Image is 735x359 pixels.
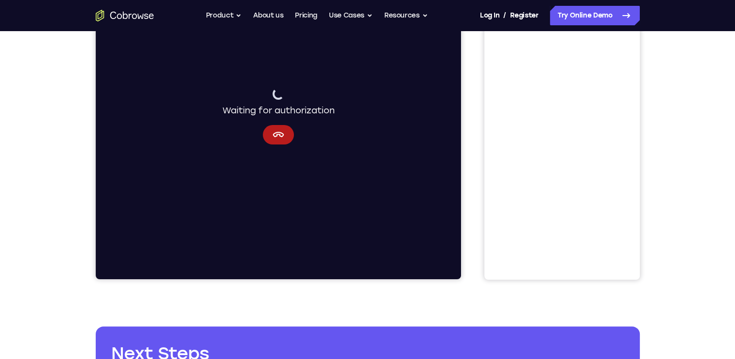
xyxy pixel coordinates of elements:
[503,10,506,21] span: /
[480,6,499,25] a: Log In
[206,6,242,25] button: Product
[96,10,154,21] a: Go to the home page
[329,6,373,25] button: Use Cases
[295,6,317,25] a: Pricing
[253,6,283,25] a: About us
[167,172,198,191] button: Cancel
[510,6,538,25] a: Register
[127,135,239,164] div: Waiting for authorization
[384,6,428,25] button: Resources
[550,6,640,25] a: Try Online Demo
